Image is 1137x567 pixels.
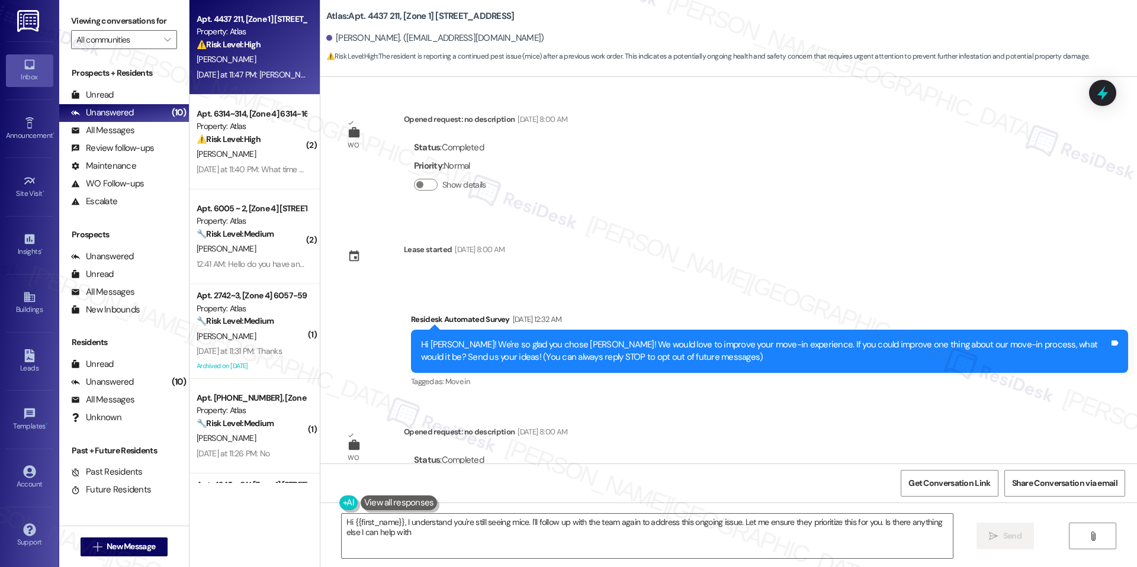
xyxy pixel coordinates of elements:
[404,113,567,130] div: Opened request: no description
[197,69,405,80] div: [DATE] at 11:47 PM: [PERSON_NAME]'m still seeing the mouse's
[197,39,261,50] strong: ⚠️ Risk Level: High
[6,404,53,436] a: Templates •
[71,142,154,154] div: Review follow-ups
[46,420,47,429] span: •
[71,394,134,406] div: All Messages
[197,108,306,120] div: Apt. 6314~314, [Zone 4] 6314-16 S. Troy
[1003,530,1022,542] span: Send
[6,346,53,378] a: Leads
[6,520,53,552] a: Support
[404,426,567,442] div: Opened request: no description
[71,107,134,119] div: Unanswered
[197,392,306,404] div: Apt. [PHONE_NUMBER], [Zone 4] [STREET_ADDRESS]
[76,30,158,49] input: All communities
[169,373,189,391] div: (10)
[71,178,144,190] div: WO Follow-ups
[169,104,189,122] div: (10)
[197,433,256,443] span: [PERSON_NAME]
[197,243,256,254] span: [PERSON_NAME]
[71,358,114,371] div: Unread
[59,67,189,79] div: Prospects + Residents
[414,160,442,172] b: Priority
[197,289,306,302] div: Apt. 2742~3, [Zone 4] 6057-59 S. [US_STATE]
[59,228,189,241] div: Prospects
[411,373,1128,390] div: Tagged as:
[326,50,1090,63] span: : The resident is reporting a continued pest issue (mice) after a previous work order. This indic...
[71,195,117,208] div: Escalate
[53,130,54,138] span: •
[1004,470,1125,497] button: Share Conversation via email
[197,54,256,65] span: [PERSON_NAME]
[71,268,114,281] div: Unread
[515,426,567,438] div: [DATE] 8:00 AM
[197,215,306,227] div: Property: Atlas
[414,141,441,153] b: Status
[197,134,261,144] strong: ⚠️ Risk Level: High
[59,336,189,349] div: Residents
[195,359,307,373] div: Archived on [DATE]
[71,484,151,496] div: Future Residents
[445,376,470,386] span: Move in
[348,139,359,152] div: WO
[81,537,168,556] button: New Message
[901,470,998,497] button: Get Conversation Link
[452,243,505,256] div: [DATE] 8:00 AM
[6,54,53,86] a: Inbox
[6,287,53,319] a: Buildings
[6,229,53,261] a: Insights •
[197,202,306,215] div: Apt. 6005 ~ 2, [Zone 4] [STREET_ADDRESS]
[71,304,140,316] div: New Inbounds
[404,243,452,256] div: Lease started
[71,89,114,101] div: Unread
[515,113,567,125] div: [DATE] 8:00 AM
[421,339,1109,364] div: Hi [PERSON_NAME]! We're so glad you chose [PERSON_NAME]! We would love to improve your move-in ex...
[164,35,171,44] i: 
[197,448,270,459] div: [DATE] at 11:26 PM: No
[71,250,134,263] div: Unanswered
[326,10,515,22] b: Atlas: Apt. 4437 211, [Zone 1] [STREET_ADDRESS]
[71,124,134,137] div: All Messages
[342,514,953,558] textarea: Hi {{first_name}}, I understand you're still seeing mice. I'll follow up with the team again to a...
[197,164,499,175] div: [DATE] at 11:40 PM: What time are they going to come because I have to go to work soon
[197,120,306,133] div: Property: Atlas
[41,246,43,254] span: •
[414,454,441,466] b: Status
[977,523,1034,549] button: Send
[107,540,155,553] span: New Message
[197,25,306,38] div: Property: Atlas
[1088,531,1097,541] i: 
[197,259,760,269] div: 12:41 AM: Hello do you have any news about my current refrigerator situation? I can understand if...
[17,10,41,32] img: ResiDesk Logo
[326,51,377,61] strong: ⚠️ Risk Level: High
[510,313,562,326] div: [DATE] 12:32 AM
[59,444,189,457] div: Past + Future Residents
[197,418,274,429] strong: 🔧 Risk Level: Medium
[197,315,274,326] strong: 🔧 Risk Level: Medium
[197,479,306,491] div: Apt. 4240 ~ 1W, [Zone 1] [STREET_ADDRESS][US_STATE]
[6,462,53,494] a: Account
[197,228,274,239] strong: 🔧 Risk Level: Medium
[197,346,282,356] div: [DATE] at 11:31 PM: Thanks
[411,313,1128,330] div: Residesk Automated Survey
[414,157,491,175] div: : Normal
[1012,477,1117,489] span: Share Conversation via email
[71,376,134,388] div: Unanswered
[43,188,44,196] span: •
[197,404,306,417] div: Property: Atlas
[71,466,143,478] div: Past Residents
[326,32,544,44] div: [PERSON_NAME]. ([EMAIL_ADDRESS][DOMAIN_NAME])
[197,149,256,159] span: [PERSON_NAME]
[197,302,306,315] div: Property: Atlas
[908,477,990,489] span: Get Conversation Link
[6,171,53,203] a: Site Visit •
[93,542,102,552] i: 
[71,12,177,30] label: Viewing conversations for
[71,286,134,298] div: All Messages
[414,138,491,157] div: : Completed
[197,331,256,342] span: [PERSON_NAME]
[71,411,121,424] div: Unknown
[348,452,359,464] div: WO
[989,531,998,541] i: 
[71,160,136,172] div: Maintenance
[414,451,491,469] div: : Completed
